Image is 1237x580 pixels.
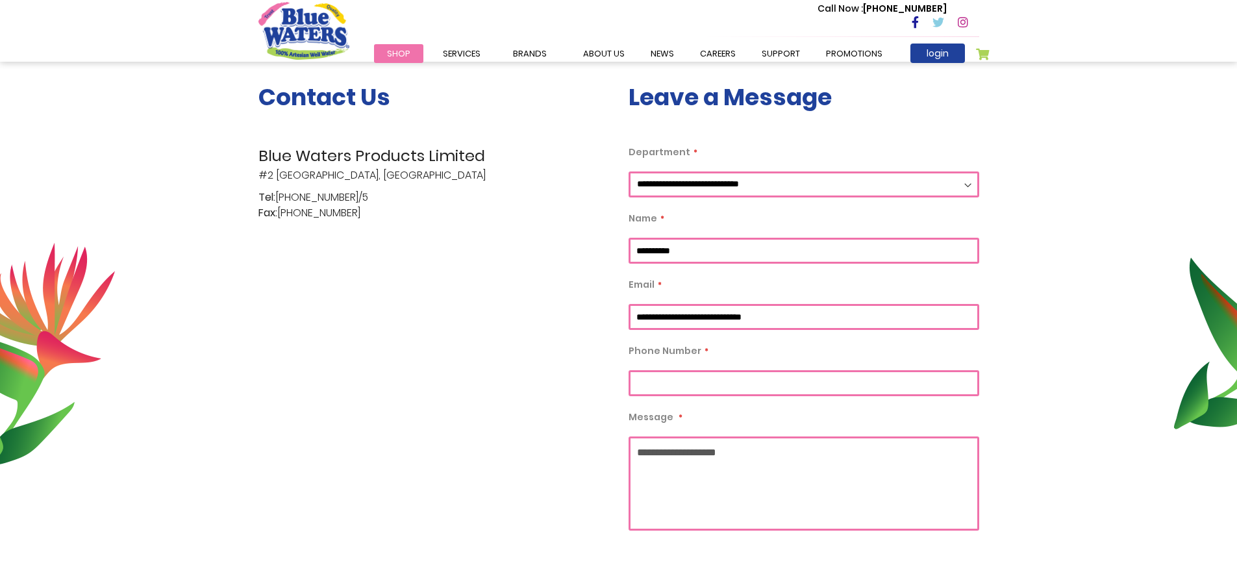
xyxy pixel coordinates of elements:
[258,2,349,59] a: store logo
[749,44,813,63] a: support
[629,278,655,291] span: Email
[629,344,701,357] span: Phone Number
[387,47,410,60] span: Shop
[638,44,687,63] a: News
[629,212,657,225] span: Name
[258,190,275,205] span: Tel:
[629,145,690,158] span: Department
[818,2,947,16] p: [PHONE_NUMBER]
[570,44,638,63] a: about us
[910,44,965,63] a: login
[818,2,863,15] span: Call Now :
[629,410,673,423] span: Message
[687,44,749,63] a: careers
[258,144,609,183] p: #2 [GEOGRAPHIC_DATA], [GEOGRAPHIC_DATA]
[258,144,609,168] span: Blue Waters Products Limited
[443,47,481,60] span: Services
[258,190,609,221] p: [PHONE_NUMBER]/5 [PHONE_NUMBER]
[258,83,609,111] h3: Contact Us
[813,44,895,63] a: Promotions
[629,83,979,111] h3: Leave a Message
[258,205,277,221] span: Fax:
[513,47,547,60] span: Brands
